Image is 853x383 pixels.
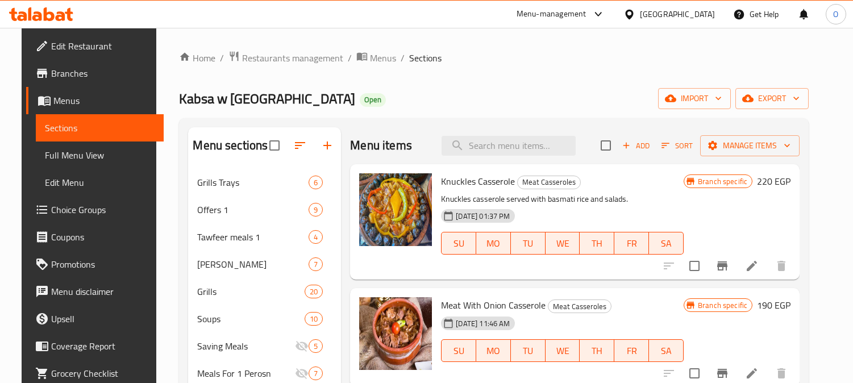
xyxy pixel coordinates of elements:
span: Select to update [683,254,706,278]
span: O [833,8,838,20]
div: Offers 19 [188,196,341,223]
div: Mandi Trays [197,257,309,271]
button: MO [476,339,511,362]
div: Grills Trays6 [188,169,341,196]
span: 4 [309,232,322,243]
span: WE [550,343,576,359]
a: Edit Restaurant [26,32,164,60]
div: items [305,312,323,326]
span: 7 [309,368,322,379]
span: Coverage Report [51,339,155,353]
button: MO [476,232,511,255]
span: Menus [370,51,396,65]
span: Grills Trays [197,176,309,189]
button: FR [614,339,649,362]
span: 10 [305,314,322,324]
span: MO [481,343,506,359]
div: Menu-management [517,7,586,21]
button: SU [441,339,476,362]
span: Saving Meals [197,339,295,353]
span: SU [446,235,472,252]
a: Full Menu View [36,141,164,169]
span: Sort sections [286,132,314,159]
h2: Menu items [350,137,412,154]
a: Edit menu item [745,367,759,380]
span: Add [621,139,651,152]
span: Branch specific [693,300,752,311]
div: Meat Casseroles [548,299,611,313]
h2: Menu sections [193,137,268,154]
button: WE [546,232,580,255]
button: SU [441,232,476,255]
button: delete [768,252,795,280]
div: Meat Casseroles [517,176,581,189]
span: Select section [594,134,618,157]
span: Grocery Checklist [51,367,155,380]
button: export [735,88,809,109]
span: Manage items [709,139,790,153]
span: Meals For 1 Perosn [197,367,295,380]
span: SA [654,235,679,252]
span: Meat With Onion Casserole [441,297,546,314]
span: Coupons [51,230,155,244]
div: items [309,257,323,271]
span: Edit Restaurant [51,39,155,53]
li: / [401,51,405,65]
span: Grills [197,285,305,298]
div: Offers 1 [197,203,309,217]
div: Open [360,93,386,107]
span: Upsell [51,312,155,326]
li: / [348,51,352,65]
span: [PERSON_NAME] [197,257,309,271]
span: Promotions [51,257,155,271]
span: TH [584,235,610,252]
div: items [309,339,323,353]
span: Sort items [654,137,700,155]
h6: 190 EGP [757,297,790,313]
a: Choice Groups [26,196,164,223]
span: Menus [53,94,155,107]
span: Choice Groups [51,203,155,217]
div: Tawfeer meals 1 [197,230,309,244]
a: Restaurants management [228,51,343,65]
button: TH [580,232,614,255]
a: Promotions [26,251,164,278]
button: Add section [314,132,341,159]
button: Branch-specific-item [709,252,736,280]
nav: breadcrumb [179,51,809,65]
span: Kabsa w [GEOGRAPHIC_DATA] [179,86,355,111]
span: Branch specific [693,176,752,187]
a: Menu disclaimer [26,278,164,305]
a: Edit Menu [36,169,164,196]
div: items [309,230,323,244]
span: Sections [45,121,155,135]
button: import [658,88,731,109]
a: Upsell [26,305,164,332]
button: FR [614,232,649,255]
span: 6 [309,177,322,188]
input: search [442,136,576,156]
div: Soups [197,312,305,326]
span: TH [584,343,610,359]
a: Menus [356,51,396,65]
span: Meat Casseroles [548,300,611,313]
span: Add item [618,137,654,155]
span: export [744,91,800,106]
span: Meat Casseroles [518,176,580,189]
div: items [309,176,323,189]
a: Branches [26,60,164,87]
span: [DATE] 11:46 AM [451,318,514,329]
button: TU [511,232,546,255]
a: Coverage Report [26,332,164,360]
div: items [305,285,323,298]
div: [PERSON_NAME]7 [188,251,341,278]
svg: Inactive section [295,367,309,380]
img: Meat With Onion Casserole [359,297,432,370]
span: SA [654,343,679,359]
div: Tawfeer meals 14 [188,223,341,251]
span: Sections [409,51,442,65]
button: TU [511,339,546,362]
